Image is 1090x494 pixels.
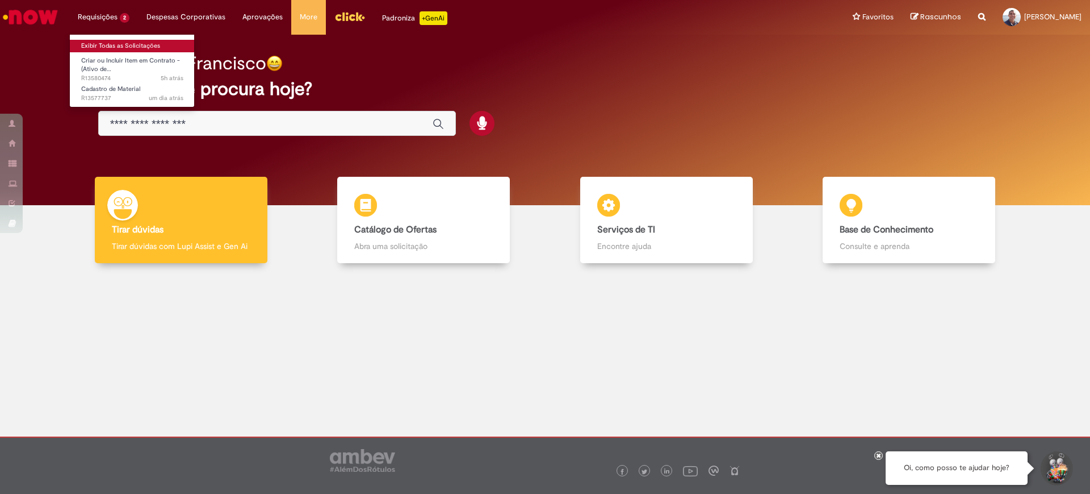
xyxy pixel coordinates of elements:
[708,466,719,476] img: logo_footer_workplace.png
[1024,12,1081,22] span: [PERSON_NAME]
[300,11,317,23] span: More
[886,451,1028,485] div: Oi, como posso te ajudar hoje?
[330,449,395,472] img: logo_footer_ambev_rotulo_gray.png
[146,11,225,23] span: Despesas Corporativas
[862,11,894,23] span: Favoritos
[242,11,283,23] span: Aprovações
[1,6,60,28] img: ServiceNow
[642,469,647,475] img: logo_footer_twitter.png
[303,177,546,264] a: Catálogo de Ofertas Abra uma solicitação
[597,224,655,235] b: Serviços de TI
[149,94,183,102] time: 29/09/2025 14:28:11
[266,55,283,72] img: happy-face.png
[98,79,992,99] h2: O que você procura hoje?
[161,74,183,82] time: 30/09/2025 09:29:27
[78,11,118,23] span: Requisições
[354,240,493,252] p: Abra uma solicitação
[788,177,1031,264] a: Base de Conhecimento Consulte e aprenda
[161,74,183,82] span: 5h atrás
[60,177,303,264] a: Tirar dúvidas Tirar dúvidas com Lupi Assist e Gen Ai
[70,40,195,52] a: Exibir Todas as Solicitações
[1039,451,1073,485] button: Iniciar Conversa de Suporte
[112,224,163,235] b: Tirar dúvidas
[70,83,195,104] a: Aberto R13577737 : Cadastro de Material
[664,468,670,475] img: logo_footer_linkedin.png
[420,11,447,25] p: +GenAi
[334,8,365,25] img: click_logo_yellow_360x200.png
[840,240,978,252] p: Consulte e aprenda
[354,224,437,235] b: Catálogo de Ofertas
[81,56,180,74] span: Criar ou Incluir Item em Contrato - (Ativo de…
[840,224,933,235] b: Base de Conhecimento
[112,240,250,252] p: Tirar dúvidas com Lupi Assist e Gen Ai
[920,11,961,22] span: Rascunhos
[911,12,961,23] a: Rascunhos
[81,85,140,93] span: Cadastro de Material
[597,240,736,252] p: Encontre ajuda
[683,463,698,478] img: logo_footer_youtube.png
[120,13,129,23] span: 2
[81,74,183,83] span: R13580474
[382,11,447,25] div: Padroniza
[69,34,195,107] ul: Requisições
[81,94,183,103] span: R13577737
[730,466,740,476] img: logo_footer_naosei.png
[545,177,788,264] a: Serviços de TI Encontre ajuda
[70,55,195,79] a: Aberto R13580474 : Criar ou Incluir Item em Contrato - (Ativo de Giro/Empresas Verticalizadas e I...
[149,94,183,102] span: um dia atrás
[619,469,625,475] img: logo_footer_facebook.png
